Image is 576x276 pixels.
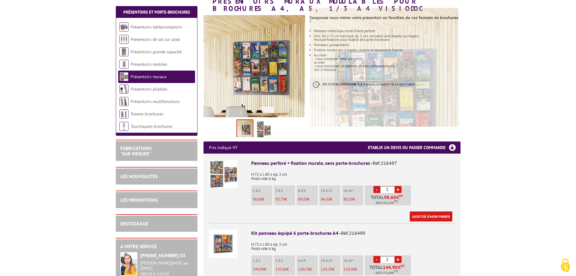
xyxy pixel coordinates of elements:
span: 144,90 [383,265,398,270]
p: 10 à 15 [321,188,340,193]
img: Totems brochures [119,109,129,118]
a: Présentoirs et Porte-brochures [123,9,190,15]
span: 98,60 [253,197,262,202]
a: + [395,256,402,263]
a: Présentoirs mobiles [131,62,167,67]
p: € [343,197,363,201]
sup: HT [399,194,403,198]
span: 118,00 [343,267,355,272]
img: Présentoirs multifonctions [119,97,129,106]
div: Kit panneau équipé 6 porte-brochures A4 - [251,230,455,237]
span: € [398,265,401,270]
img: Présentoirs de sol sur pied [119,35,129,44]
img: presentoirs_muraux_modulables_brochures_216487_216490_216489_216488.jpg [237,120,253,139]
p: € [321,197,340,201]
p: Prix indiqué HT [209,141,238,154]
a: Présentoirs multifonctions [131,99,180,104]
a: LES NOUVEAUTÉS [120,173,158,179]
img: Panneau perforé + fixation murale, sans porte-brochures [209,160,237,188]
span: 80,30 [343,197,353,202]
a: + [395,186,402,193]
span: 144,90 [253,267,264,272]
div: [PERSON_NAME][DATE] au [DATE] [140,261,193,271]
p: 16 et + [343,188,363,193]
p: H 72 x L 80 x ep. 2 cm Poids vide 6 kg [251,238,455,251]
div: Panneau perforé + fixation murale, sans porte-brochures - [251,160,455,167]
span: 93,70 [275,197,285,202]
p: 6 à 9 [298,258,318,263]
span: 89,00 [298,197,308,202]
img: Présentoirs pliables [119,85,129,94]
span: 124,20 [321,267,332,272]
sup: TTC [394,200,398,203]
p: € [298,197,318,201]
a: - [373,186,380,193]
button: Cookies (fenêtre modale) [555,255,576,276]
img: Présentoirs table/comptoirs [119,22,129,32]
img: Tourniquets brochures [119,122,129,131]
a: FABRICATIONS"Sur Mesure" [120,145,151,157]
p: Total [366,265,411,275]
span: Soit € [376,201,398,205]
p: 10 à 15 [321,258,340,263]
p: € [275,267,295,271]
h2: A votre service [120,244,193,249]
a: LES PROMOTIONS [120,197,158,203]
sup: HT [401,264,405,268]
strong: [PHONE_NUMBER] 03 [140,252,185,258]
a: Présentoirs pliables [131,86,167,92]
span: 137,60 [275,267,287,272]
p: € [343,267,363,271]
span: 118,32 [382,201,392,205]
span: Réf.216490 [341,230,365,236]
p: € [298,267,318,271]
sup: TTC [394,270,398,273]
span: 173,88 [382,271,392,275]
img: presentoirs_muraux_modulables_brochures_216487_216490_216489_216488.jpg [282,4,464,186]
img: Présentoirs mobiles [119,60,129,69]
img: Cookies (fenêtre modale) [558,258,573,273]
img: Présentoirs muraux [119,72,129,81]
p: € [253,267,272,271]
p: 1 à 2 [253,258,272,263]
a: Présentoirs de sol sur pied [131,37,180,42]
span: Soit € [376,271,398,275]
a: Présentoirs grande capacité [131,49,182,55]
span: € [396,195,399,200]
p: 16 et + [343,258,363,263]
span: Réf.216487 [373,160,397,166]
p: € [321,267,340,271]
a: Totems brochures [131,111,163,117]
p: 6 à 9 [298,188,318,193]
img: Présentoirs grande capacité [119,47,129,56]
p: € [275,197,295,201]
p: 3 à 5 [275,258,295,263]
p: € [253,197,272,201]
span: 130,70 [298,267,310,272]
p: 3 à 5 [275,188,295,193]
a: Ajouter à mon panier [410,211,452,221]
p: H 72 x L 80 x ep. 2 cm Poids vide 6 kg [251,168,455,181]
a: Présentoirs muraux [131,74,167,79]
img: presentoirs_muraux_216487_1.jpg [256,121,271,139]
a: - [373,256,380,263]
span: 84,50 [321,197,330,202]
p: Total [366,195,411,205]
img: Kit panneau équipé 6 porte-brochures A4 [209,230,237,258]
h3: Etablir un devis ou passer commande [368,141,460,154]
a: Tourniquets brochures [131,124,172,129]
img: widget-service.jpg [120,252,137,276]
a: DESTOCKAGE [120,221,148,227]
p: 1 à 2 [253,188,272,193]
span: 98,60 [384,195,396,200]
a: Présentoirs table/comptoirs [131,24,182,30]
img: presentoirs_muraux_modulables_brochures_216487_216490_216489_216488.jpg [203,15,305,117]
